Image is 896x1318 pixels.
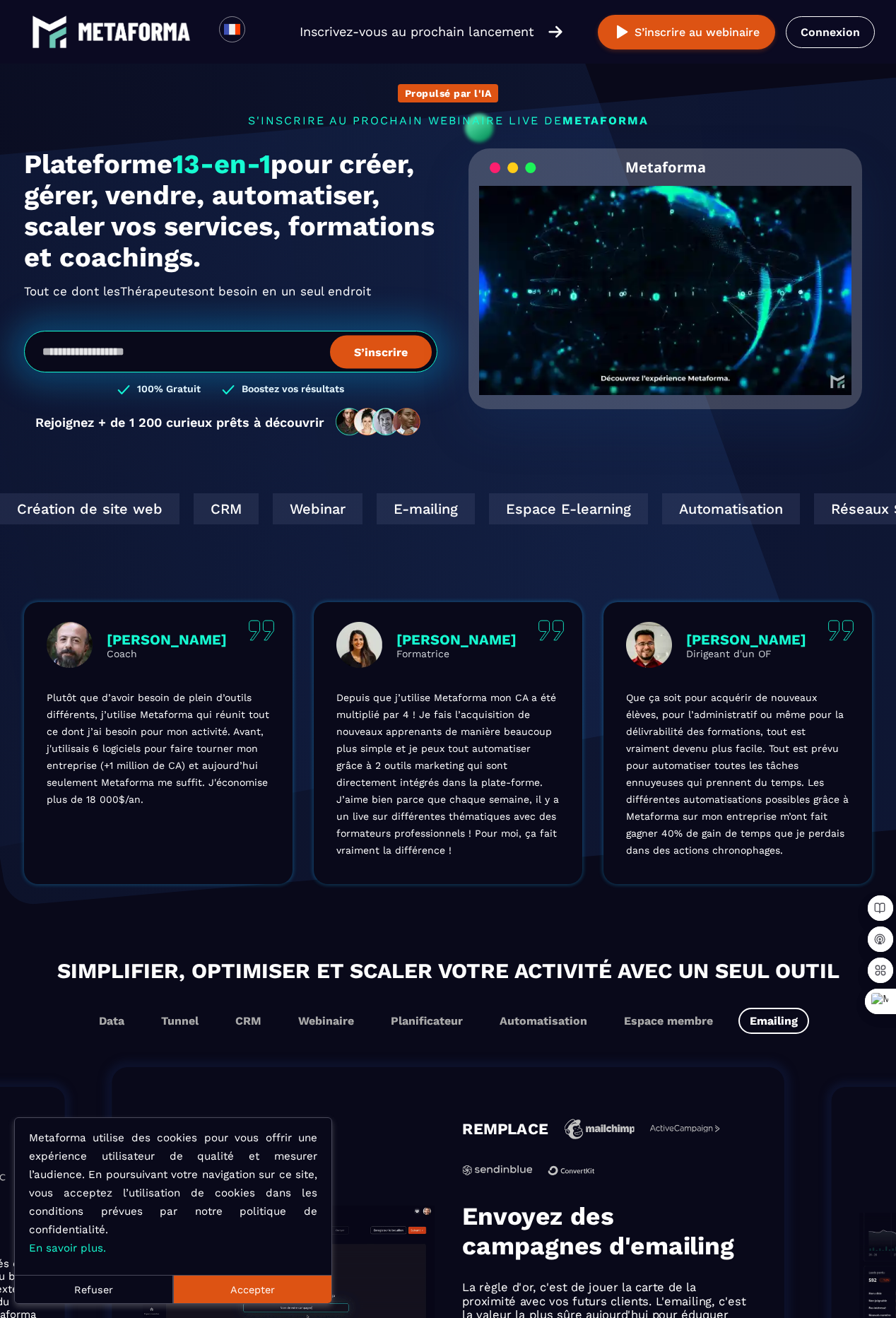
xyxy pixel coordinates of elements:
[562,114,649,127] span: METAFORMA
[649,1125,719,1132] img: icon
[150,1008,210,1034] button: Tunnel
[245,16,280,47] div: Search for option
[24,148,437,273] h1: Plateforme pour créer, gérer, vendre, automatiser, scaler vos services, formations et coachings.
[137,383,201,396] h3: 100% Gratuit
[405,88,492,99] p: Propulsé par l'IA
[786,16,875,48] a: Connexion
[401,493,560,524] div: Espace E-learning
[462,1119,548,1138] h4: REMPLACE
[29,1242,106,1254] a: En savoir plus.
[14,955,882,987] h2: Simplifier, optimiser et scaler votre activité avec un seul outil
[330,335,432,368] button: S’inscrire
[24,114,872,127] p: s'inscrire au prochain webinaire live de
[379,1008,474,1034] button: Planificateur
[120,280,194,302] span: Thérapeutes
[15,1275,173,1303] button: Refuser
[625,148,706,186] h2: Metaforma
[626,689,849,859] p: Que ça soit pour acquérir de nouveaux élèves, pour l’administratif ou même pour la délivrabilité ...
[490,161,536,175] img: loading
[548,24,562,40] img: arrow-right
[726,493,876,524] div: Réseaux Sociaux
[47,622,93,668] img: profile
[47,689,270,808] p: Plutôt que d’avoir besoin de plein d’outils différents, j’utilise Metaforma qui réunit tout ce do...
[106,493,171,524] div: CRM
[35,415,324,430] p: Rejoignez + de 1 200 curieux prêts à découvrir
[88,1008,136,1034] button: Data
[78,23,191,41] img: logo
[738,1008,809,1034] button: Emailing
[24,280,437,302] h2: Tout ce dont les ont besoin en un seul endroit
[287,1008,365,1034] button: Webinaire
[222,383,235,396] img: checked
[564,1118,634,1139] img: icon
[827,620,854,641] img: quote
[396,648,517,659] p: Formatrice
[185,493,275,524] div: Webinar
[686,631,806,648] p: [PERSON_NAME]
[538,620,565,641] img: quote
[32,14,67,49] img: logo
[336,689,560,859] p: Depuis que j’utilise Metaforma mon CA a été multiplié par 4 ! Je fais l’acquisition de nouveaux a...
[626,622,672,668] img: profile
[462,1201,753,1261] h3: Envoyez des campagnes d'emailing
[242,383,344,396] h3: Boostez vos résultats
[613,1008,724,1034] button: Espace membre
[686,648,806,659] p: Dirigeant d'un OF
[336,622,382,668] img: profile
[173,1275,331,1303] button: Accepter
[488,1008,599,1034] button: Automatisation
[172,148,271,180] span: 13-en-1
[462,1165,532,1175] img: icon
[548,1155,594,1186] img: icon
[29,1129,317,1257] p: Metaforma utilise des cookies pour vous offrir une expérience utilisateur de qualité et mesurer l...
[248,620,275,641] img: quote
[257,23,268,40] input: Search for option
[396,631,517,648] p: [PERSON_NAME]
[224,1008,273,1034] button: CRM
[331,407,426,437] img: community-people
[479,186,851,372] video: Your browser does not support the video tag.
[613,23,631,41] img: play
[598,15,775,49] button: S’inscrire au webinaire
[574,493,712,524] div: Automatisation
[117,383,130,396] img: checked
[223,20,241,38] img: fr
[289,493,387,524] div: E-mailing
[107,648,227,659] p: Coach
[107,631,227,648] p: [PERSON_NAME]
[300,22,534,42] p: Inscrivez-vous au prochain lancement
